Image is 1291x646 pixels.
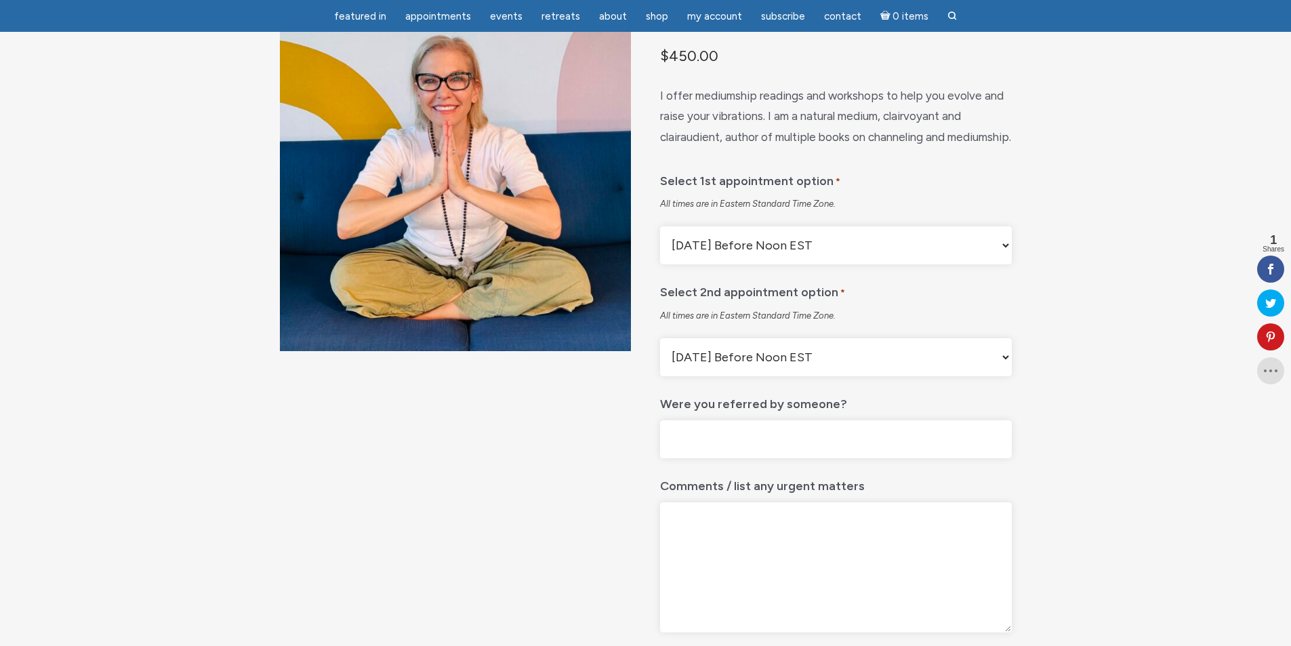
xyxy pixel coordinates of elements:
[660,47,718,64] bdi: 450.00
[824,10,861,22] span: Contact
[660,198,1011,210] div: All times are in Eastern Standard Time Zone.
[660,310,1011,322] div: All times are in Eastern Standard Time Zone.
[753,3,813,30] a: Subscribe
[405,10,471,22] span: Appointments
[660,275,845,304] label: Select 2nd appointment option
[893,12,928,22] span: 0 items
[660,85,1011,148] p: I offer mediumship readings and workshops to help you evolve and raise your vibrations. I am a na...
[761,10,805,22] span: Subscribe
[679,3,750,30] a: My Account
[638,3,676,30] a: Shop
[660,164,840,193] label: Select 1st appointment option
[334,10,386,22] span: featured in
[687,10,742,22] span: My Account
[326,3,394,30] a: featured in
[599,10,627,22] span: About
[872,2,937,30] a: Cart0 items
[646,10,668,22] span: Shop
[816,3,869,30] a: Contact
[660,469,865,497] label: Comments / list any urgent matters
[660,47,669,64] span: $
[482,3,531,30] a: Events
[880,10,893,22] i: Cart
[1263,246,1284,253] span: Shares
[1263,234,1284,246] span: 1
[591,3,635,30] a: About
[533,3,588,30] a: Retreats
[490,10,522,22] span: Events
[541,10,580,22] span: Retreats
[660,387,847,415] label: Were you referred by someone?
[397,3,479,30] a: Appointments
